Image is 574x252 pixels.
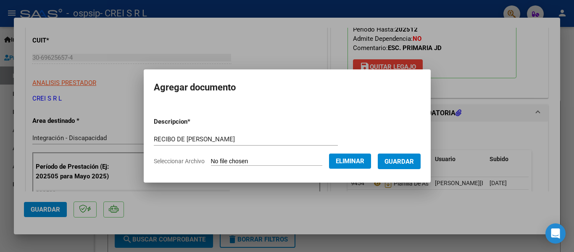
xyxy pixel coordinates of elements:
[154,117,234,127] p: Descripcion
[336,157,364,165] span: Eliminar
[329,154,371,169] button: Eliminar
[154,158,205,164] span: Seleccionar Archivo
[154,80,421,95] h2: Agregar documento
[384,158,414,165] span: Guardar
[378,154,421,169] button: Guardar
[545,223,566,244] div: Open Intercom Messenger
